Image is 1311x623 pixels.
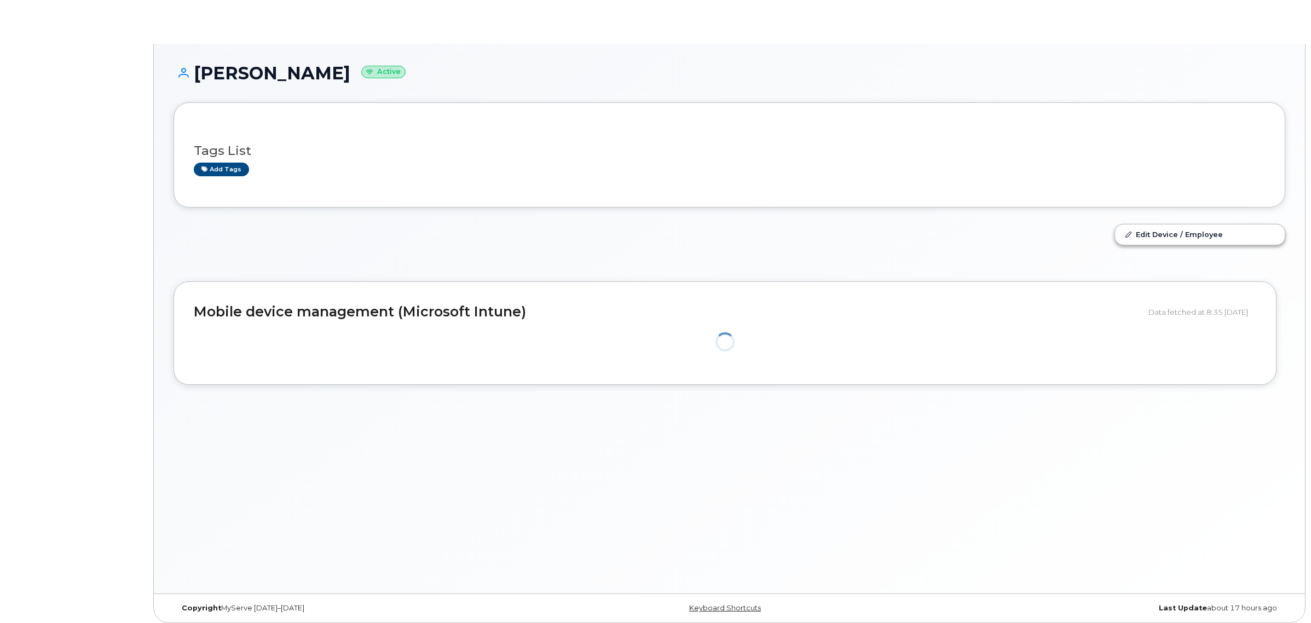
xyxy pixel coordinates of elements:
strong: Last Update [1159,604,1207,612]
a: Edit Device / Employee [1115,224,1285,244]
div: about 17 hours ago [915,604,1285,613]
a: Keyboard Shortcuts [689,604,761,612]
div: Data fetched at 8:35 [DATE] [1148,302,1256,322]
strong: Copyright [182,604,221,612]
a: Add tags [194,163,249,176]
small: Active [361,66,406,78]
h1: [PERSON_NAME] [174,64,1285,83]
h3: Tags List [194,144,1265,158]
div: MyServe [DATE]–[DATE] [174,604,544,613]
h2: Mobile device management (Microsoft Intune) [194,304,1140,320]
